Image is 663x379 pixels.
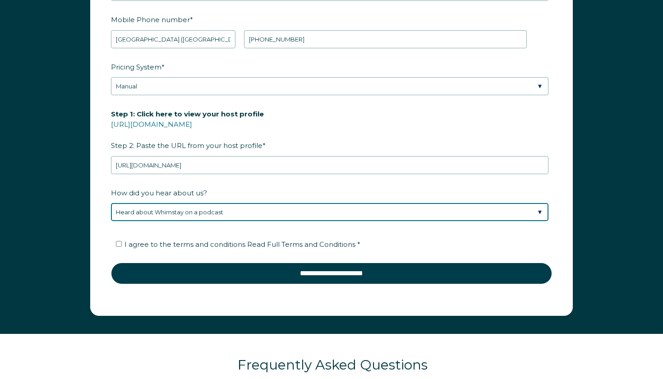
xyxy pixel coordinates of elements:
[111,186,207,200] span: How did you hear about us?
[111,120,192,129] a: [URL][DOMAIN_NAME]
[247,240,355,249] span: Read Full Terms and Conditions
[111,107,264,153] span: Step 2: Paste the URL from your host profile
[111,60,161,74] span: Pricing System
[111,156,548,174] input: airbnb.com/users/show/12345
[116,241,122,247] input: I agree to the terms and conditions Read Full Terms and Conditions *
[245,240,357,249] a: Read Full Terms and Conditions
[111,107,264,121] span: Step 1: Click here to view your host profile
[111,13,190,27] span: Mobile Phone number
[124,240,360,249] span: I agree to the terms and conditions
[238,356,428,373] span: Frequently Asked Questions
